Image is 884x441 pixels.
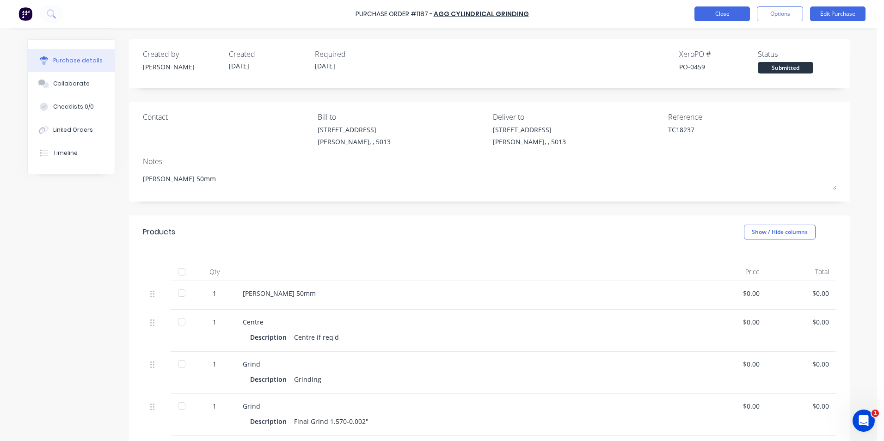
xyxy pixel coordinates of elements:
button: Close [694,6,750,21]
div: $0.00 [774,359,829,369]
div: Notes [143,156,836,167]
div: Centre [243,317,690,327]
div: Linked Orders [53,126,93,134]
div: $0.00 [774,288,829,298]
div: Bill to [318,111,486,122]
div: [PERSON_NAME] 50mm [243,288,690,298]
div: 1 [201,317,228,327]
button: Checklists 0/0 [28,95,115,118]
div: [PERSON_NAME], , 5013 [493,137,566,147]
div: 1 [201,288,228,298]
div: Final Grind 1.570-0.002" [294,415,368,428]
button: Linked Orders [28,118,115,141]
div: Status [758,49,836,60]
div: [PERSON_NAME] [143,62,221,72]
textarea: [PERSON_NAME] 50mm [143,169,836,190]
button: Collaborate [28,72,115,95]
div: Total [767,263,836,281]
iframe: Intercom live chat [853,410,875,432]
button: Show / Hide columns [744,225,816,239]
div: Contact [143,111,311,122]
img: Factory [18,7,32,21]
div: Required [315,49,393,60]
div: Created [229,49,307,60]
div: $0.00 [705,359,760,369]
div: Purchase Order #1187 - [356,9,433,19]
div: Submitted [758,62,813,73]
div: [STREET_ADDRESS] [493,125,566,135]
div: Centre if req'd [294,331,339,344]
button: Edit Purchase [810,6,866,21]
div: [STREET_ADDRESS] [318,125,391,135]
button: Timeline [28,141,115,165]
div: Qty [194,263,235,281]
button: Options [757,6,803,21]
textarea: TC18237 [668,125,784,146]
div: Xero PO # [679,49,758,60]
div: Grinding [294,373,321,386]
div: Grind [243,359,690,369]
div: Description [250,331,294,344]
div: $0.00 [705,401,760,411]
a: AGG Cylindrical Grinding [434,9,529,18]
div: Deliver to [493,111,661,122]
div: Collaborate [53,80,90,88]
div: Price [698,263,767,281]
div: 1 [201,401,228,411]
div: Description [250,373,294,386]
div: $0.00 [705,288,760,298]
div: Purchase details [53,56,103,65]
div: Description [250,415,294,428]
div: Checklists 0/0 [53,103,94,111]
div: PO-0459 [679,62,758,72]
div: Grind [243,401,690,411]
div: 1 [201,359,228,369]
div: $0.00 [774,317,829,327]
div: Products [143,227,175,238]
button: Purchase details [28,49,115,72]
div: $0.00 [774,401,829,411]
div: $0.00 [705,317,760,327]
span: 1 [872,410,879,417]
div: Timeline [53,149,78,157]
div: [PERSON_NAME], , 5013 [318,137,391,147]
div: Reference [668,111,836,122]
div: Created by [143,49,221,60]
